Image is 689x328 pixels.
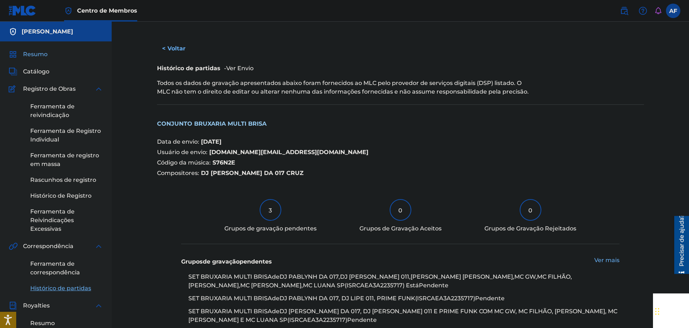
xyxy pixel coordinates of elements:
img: procurar [620,6,628,15]
font: Data de envio: [157,138,199,145]
font: Grupos de Gravação Aceitos [359,225,442,232]
font: Rascunhos de registro [30,176,96,183]
font: Resumo [23,51,48,58]
font: Catálogo [23,68,49,75]
a: Ferramenta de Registro Individual [30,127,103,144]
font: Ver Envio [226,65,254,72]
font: Todos os dados de gravação apresentados abaixo foram fornecidos ao MLC pelo provedor de serviços ... [157,80,529,95]
font: DJ [PERSON_NAME] DA 017 CRUZ [201,170,304,176]
font: de [272,295,279,302]
font: < Voltar [162,45,185,52]
font: Usuário de envio: [157,149,207,156]
font: 0 [528,207,532,214]
img: Resumo [9,50,17,59]
font: AEA3A2235717 [431,295,473,302]
a: ResumoResumo [9,50,48,59]
a: Ferramenta de registro em massa [30,151,103,169]
a: Resumo [30,319,103,328]
font: Correspondência [23,243,73,250]
img: Logotipo da MLC [9,5,36,16]
font: Ferramenta de Reivindicações Excessivas [30,208,75,232]
font: SET BRUXARIA MULTI BRISA [188,308,272,315]
font: Histórico de Registro [30,192,91,199]
a: CatálogoCatálogo [9,67,49,76]
font: Ferramenta de correspondência [30,260,80,276]
a: Histórico de Registro [30,192,103,200]
font: Resumo [30,320,55,327]
font: Pendente [475,295,505,302]
font: 0 [398,207,402,214]
img: ajuda [639,6,647,15]
a: Ferramenta de correspondência [30,260,103,277]
font: Histórico de partidas [157,65,220,72]
font: Registro de Obras [23,85,76,92]
a: Histórico de partidas [30,284,103,293]
img: expandir [94,301,103,310]
div: Arrastar [655,301,659,322]
font: ) Está [403,282,419,289]
font: DJ PABLYNH DA 017, DJ LIPE 011, PRIME FUNK [279,295,415,302]
font: Centro de Membros [77,7,137,14]
font: de [272,308,279,315]
font: Grupos [181,258,203,265]
font: ) [345,316,347,323]
font: DJ [PERSON_NAME] DA 017, DJ [PERSON_NAME] 011 E PRIME FUNK COM MC GW, MC FILHÃO, [PERSON_NAME], M... [188,308,617,323]
font: Ferramenta de registro em massa [30,152,99,167]
font: S76N2E [212,159,235,166]
font: (ISRC [345,282,360,289]
div: Menu do usuário [666,4,680,18]
font: DJ PABLYNH DA 017,DJ [PERSON_NAME] 011,[PERSON_NAME] [PERSON_NAME],MC GW,MC FILHÃO,[PERSON_NAME],... [188,273,572,289]
iframe: Centro de Recursos [669,216,689,274]
font: (ISRC [287,316,303,323]
font: Compositores: [157,170,199,176]
font: - [224,65,226,72]
font: SET BRUXARIA MULTI BRISA [188,273,272,280]
font: AEA3A2235717 [360,282,403,289]
font: Ferramenta de Registro Individual [30,127,101,143]
font: Grupos de Gravação Rejeitados [484,225,576,232]
font: Pendente [347,316,377,323]
a: Ver mais [594,257,619,264]
font: de [272,273,279,280]
img: Registro de Obras [9,85,18,93]
font: Royalties [23,302,50,309]
font: [DATE] [201,138,222,145]
font: CONJUNTO BRUXARIA MULTI BRISA [157,120,267,127]
a: Pesquisa pública [617,4,631,18]
font: Ferramenta de reivindicação [30,103,75,118]
font: de gravação [203,258,240,265]
font: [DOMAIN_NAME][EMAIL_ADDRESS][DOMAIN_NAME] [209,149,368,156]
a: Rascunhos de registro [30,176,103,184]
h5: Pablo Cruz [22,27,73,36]
img: Correspondência [9,242,18,251]
img: Catálogo [9,67,17,76]
font: Código da música: [157,159,211,166]
img: Principal detentor de direitos autorais [64,6,73,15]
font: AEA3A2235717 [303,316,345,323]
div: Notificações [654,7,662,14]
font: pendentes [240,258,272,265]
img: Contas [9,27,17,36]
img: Royalties [9,301,17,310]
button: < Voltar [157,40,200,58]
div: Ajuda [636,4,650,18]
font: (ISRC [415,295,431,302]
font: Histórico de partidas [30,285,91,292]
img: expandir [94,85,103,93]
iframe: Widget de bate-papo [653,293,689,328]
font: Pendente [419,282,448,289]
a: Ferramenta de Reivindicações Excessivas [30,207,103,233]
font: 3 [269,207,272,214]
font: [PERSON_NAME] [22,28,73,35]
a: Ferramenta de reivindicação [30,102,103,120]
font: ) [473,295,475,302]
font: Grupos de gravação pendentes [224,225,317,232]
font: SET BRUXARIA MULTI BRISA [188,295,272,302]
img: expandir [94,242,103,251]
